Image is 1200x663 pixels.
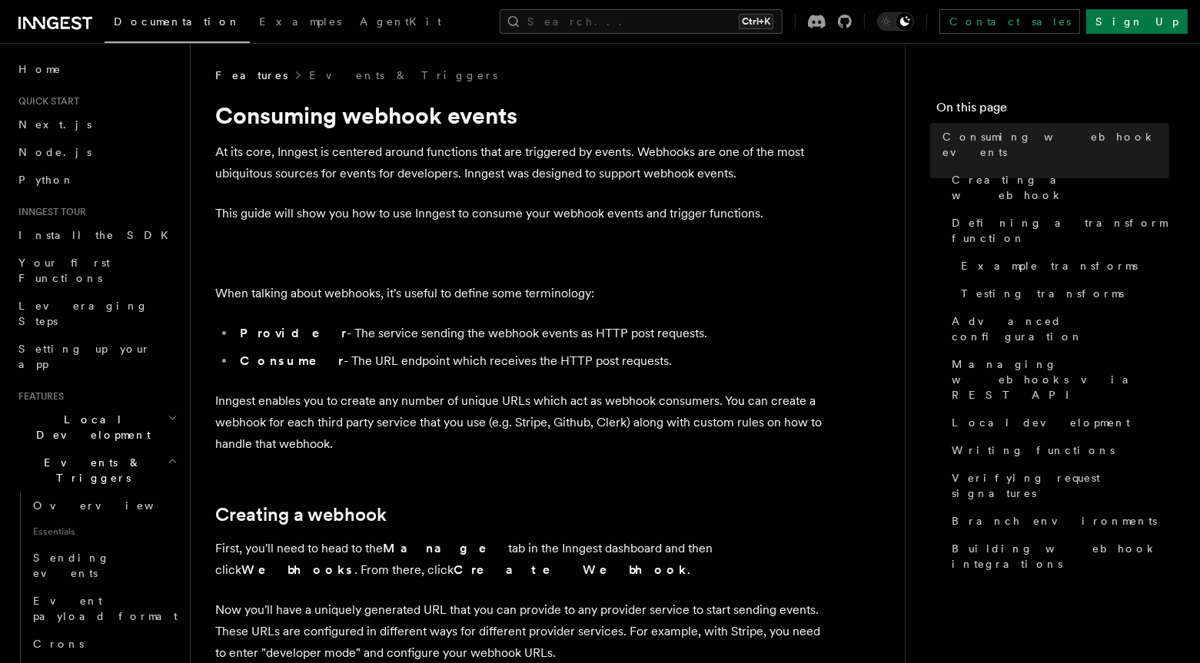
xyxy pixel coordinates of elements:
a: Home [12,55,181,83]
img: website_grey.svg [25,40,37,52]
a: Python [12,166,181,194]
span: Example transforms [961,258,1138,273]
h1: Consuming webhook events [215,101,830,129]
span: Events & Triggers [12,455,168,486]
a: Examples [250,5,351,41]
strong: Create Webhook [454,562,687,577]
span: Consuming webhook events [942,129,1169,160]
span: Local development [952,415,1130,430]
span: Install the SDK [18,229,178,241]
a: Defining a transform function [946,209,1169,252]
div: v 4.0.25 [43,25,75,37]
span: Managing webhooks via REST API [952,356,1169,403]
strong: Provider [240,326,347,340]
a: Verifying request signatures [946,464,1169,507]
button: Local Development [12,406,181,449]
a: Example transforms [955,252,1169,280]
strong: Consumer [240,353,344,368]
span: AgentKit [360,15,441,28]
img: tab_domain_overview_orange.svg [42,89,54,101]
kbd: Ctrl+K [739,14,773,29]
span: Overview [33,499,191,512]
strong: Manage [383,541,508,555]
span: Defining a transform function [952,215,1169,246]
span: Node.js [18,146,91,158]
a: AgentKit [351,5,450,41]
a: Branch environments [946,507,1169,535]
a: Testing transforms [955,280,1169,307]
span: Crons [33,638,84,650]
a: Sending events [27,544,181,587]
span: Examples [259,15,341,28]
span: Building webhook integrations [952,541,1169,572]
span: Features [215,68,288,83]
img: tab_keywords_by_traffic_grey.svg [153,89,165,101]
strong: Webhooks [241,562,354,577]
li: - The service sending the webhook events as HTTP post requests. [235,323,830,344]
a: Writing functions [946,436,1169,464]
a: Local development [946,409,1169,436]
a: Creating a webhook [215,504,387,525]
button: Events & Triggers [12,449,181,492]
div: Keywords by Traffic [170,91,259,101]
p: First, you'll need to head to the tab in the Inngest dashboard and then click . From there, click . [215,538,830,581]
a: Sign Up [1086,9,1188,34]
a: Node.js [12,138,181,166]
span: Essentials [27,519,181,544]
a: Event payload format [27,587,181,630]
a: Contact sales [939,9,1080,34]
span: Branch environments [952,513,1157,529]
div: Domain: [DOMAIN_NAME] [40,40,169,52]
span: Local Development [12,412,168,443]
span: Creating a webhook [952,172,1169,203]
a: Overview [27,492,181,519]
p: This guide will show you how to use Inngest to consume your webhook events and trigger functions. [215,203,830,224]
a: Documentation [105,5,250,43]
button: Toggle dark mode [877,12,914,31]
span: Leveraging Steps [18,300,148,327]
a: Managing webhooks via REST API [946,350,1169,409]
a: Your first Functions [12,249,181,292]
h4: On this page [936,98,1169,123]
span: Documentation [114,15,241,28]
span: Sending events [33,552,110,579]
span: Quick start [12,95,79,108]
a: Creating a webhook [946,166,1169,209]
a: Events & Triggers [309,68,497,83]
span: Features [12,390,64,403]
span: Verifying request signatures [952,470,1169,501]
span: Setting up your app [18,343,151,370]
a: Next.js [12,111,181,138]
a: Install the SDK [12,221,181,249]
a: Consuming webhook events [936,123,1169,166]
span: Your first Functions [18,257,110,284]
span: Inngest tour [12,206,86,218]
a: Crons [27,630,181,658]
img: logo_orange.svg [25,25,37,37]
span: Writing functions [952,443,1115,458]
div: Domain Overview [58,91,138,101]
a: Building webhook integrations [946,535,1169,578]
li: - The URL endpoint which receives the HTTP post requests. [235,350,830,372]
span: Home [18,61,61,77]
a: Setting up your app [12,335,181,378]
a: Leveraging Steps [12,292,181,335]
p: When talking about webhooks, it's useful to define some terminology: [215,283,830,304]
span: Advanced configuration [952,313,1169,344]
span: Testing transforms [961,286,1124,301]
p: At its core, Inngest is centered around functions that are triggered by events. Webhooks are one ... [215,141,830,184]
span: Event payload format [33,595,178,622]
p: Inngest enables you to create any number of unique URLs which act as webhook consumers. You can c... [215,390,830,455]
span: Next.js [18,118,91,131]
button: Search...Ctrl+K [500,9,783,34]
a: Advanced configuration [946,307,1169,350]
span: Python [18,174,75,186]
